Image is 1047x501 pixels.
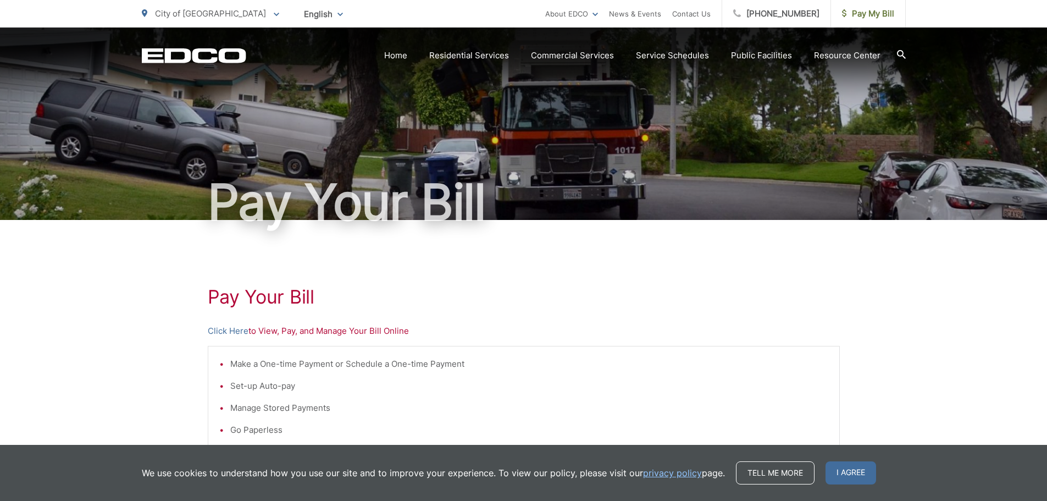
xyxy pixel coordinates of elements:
[731,49,792,62] a: Public Facilities
[208,324,248,338] a: Click Here
[531,49,614,62] a: Commercial Services
[155,8,266,19] span: City of [GEOGRAPHIC_DATA]
[230,357,828,371] li: Make a One-time Payment or Schedule a One-time Payment
[545,7,598,20] a: About EDCO
[814,49,880,62] a: Resource Center
[643,466,702,480] a: privacy policy
[142,175,906,230] h1: Pay Your Bill
[142,466,725,480] p: We use cookies to understand how you use our site and to improve your experience. To view our pol...
[636,49,709,62] a: Service Schedules
[208,324,840,338] p: to View, Pay, and Manage Your Bill Online
[208,286,840,308] h1: Pay Your Bill
[429,49,509,62] a: Residential Services
[609,7,661,20] a: News & Events
[230,401,828,415] li: Manage Stored Payments
[826,461,876,485] span: I agree
[230,379,828,393] li: Set-up Auto-pay
[142,48,246,63] a: EDCD logo. Return to the homepage.
[842,7,894,20] span: Pay My Bill
[736,461,815,485] a: Tell me more
[384,49,407,62] a: Home
[296,4,351,24] span: English
[230,423,828,437] li: Go Paperless
[672,7,711,20] a: Contact Us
